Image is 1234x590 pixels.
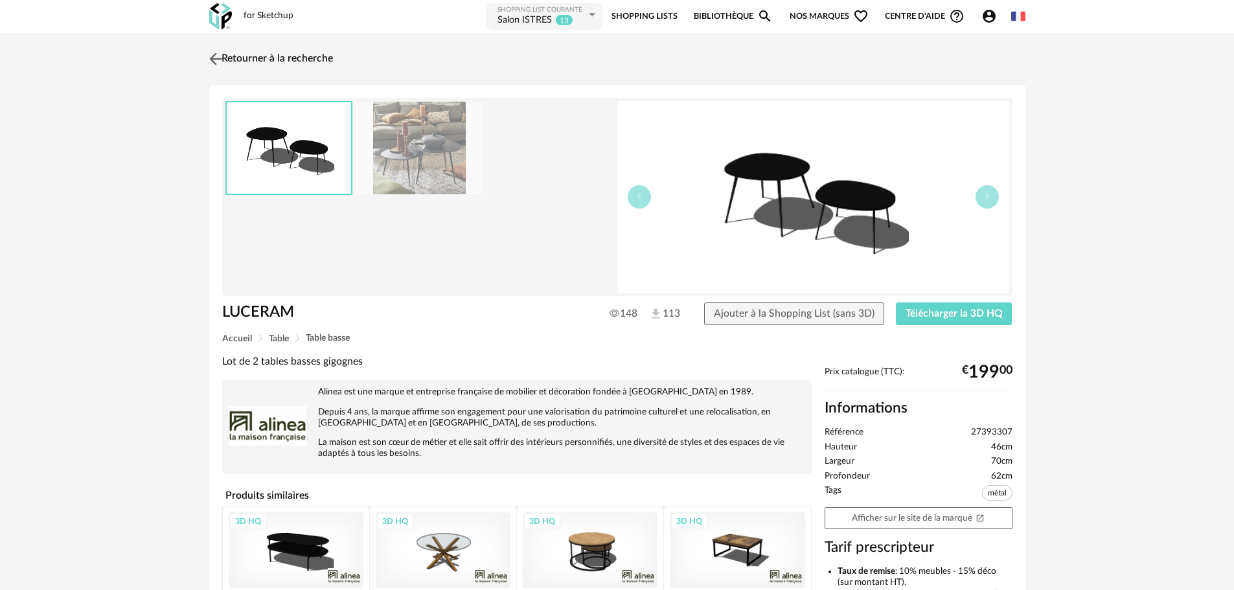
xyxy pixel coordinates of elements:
[981,8,1003,24] span: Account Circle icon
[825,471,870,482] span: Profondeur
[991,471,1012,482] span: 62cm
[991,456,1012,468] span: 70cm
[825,538,1012,557] h3: Tarif prescripteur
[981,8,997,24] span: Account Circle icon
[962,367,1012,378] div: € 00
[610,307,637,320] span: 148
[949,8,965,24] span: Help Circle Outline icon
[982,485,1012,501] span: métal
[885,8,965,24] span: Centre d'aideHelp Circle Outline icon
[704,302,884,326] button: Ajouter à la Shopping List (sans 3D)
[611,2,678,31] a: Shopping Lists
[227,102,351,194] img: thumbnail.png
[222,302,544,323] h1: LUCERAM
[229,387,805,398] p: Alinea est une marque et entreprise française de mobilier et décoration fondée à [GEOGRAPHIC_DATA...
[497,6,586,14] div: Shopping List courante
[757,8,773,24] span: Magnify icon
[968,367,1000,378] span: 199
[790,2,869,31] span: Nos marques
[649,307,663,321] img: Téléchargements
[555,14,573,26] sup: 13
[1011,9,1025,23] img: fr
[714,308,874,319] span: Ajouter à la Shopping List (sans 3D)
[825,427,863,438] span: Référence
[523,513,561,530] div: 3D HQ
[991,442,1012,453] span: 46cm
[906,308,1003,319] span: Télécharger la 3D HQ
[896,302,1012,326] button: Télécharger la 3D HQ
[853,8,869,24] span: Heart Outline icon
[229,407,805,429] p: Depuis 4 ans, la marque affirme son engagement pour une valorisation du patrimoine culturel et un...
[838,566,1012,589] li: : 10% meubles - 15% déco (sur montant HT).
[825,485,841,504] span: Tags
[206,49,225,68] img: svg+xml;base64,PHN2ZyB3aWR0aD0iMjQiIGhlaWdodD0iMjQiIHZpZXdCb3g9IjAgMCAyNCAyNCIgZmlsbD0ibm9uZSIgeG...
[244,10,293,22] div: for Sketchup
[269,334,289,343] span: Table
[694,2,773,31] a: BibliothèqueMagnify icon
[206,45,333,73] a: Retourner à la recherche
[222,355,812,369] div: Lot de 2 tables basses gigognes
[229,437,805,459] p: La maison est son cœur de métier et elle sait offrir des intérieurs personnifiés, une diversité d...
[825,507,1012,530] a: Afficher sur le site de la marqueOpen In New icon
[356,102,482,194] img: Set-de-2-tables-basses-LUCERAM-27393307-A-1.jpg
[670,513,708,530] div: 3D HQ
[306,334,350,343] span: Table basse
[649,307,680,321] span: 113
[617,101,1009,293] img: thumbnail.png
[838,567,895,576] b: Taux de remise
[222,334,1012,343] div: Breadcrumb
[209,3,232,30] img: OXP
[222,486,812,505] h4: Produits similaires
[825,367,1012,391] div: Prix catalogue (TTC):
[976,513,985,522] span: Open In New icon
[497,14,552,27] div: Salon ISTRES
[229,387,306,464] img: brand logo
[825,442,857,453] span: Hauteur
[971,427,1012,438] span: 27393307
[825,456,854,468] span: Largeur
[376,513,414,530] div: 3D HQ
[222,334,252,343] span: Accueil
[825,399,1012,418] h2: Informations
[229,513,267,530] div: 3D HQ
